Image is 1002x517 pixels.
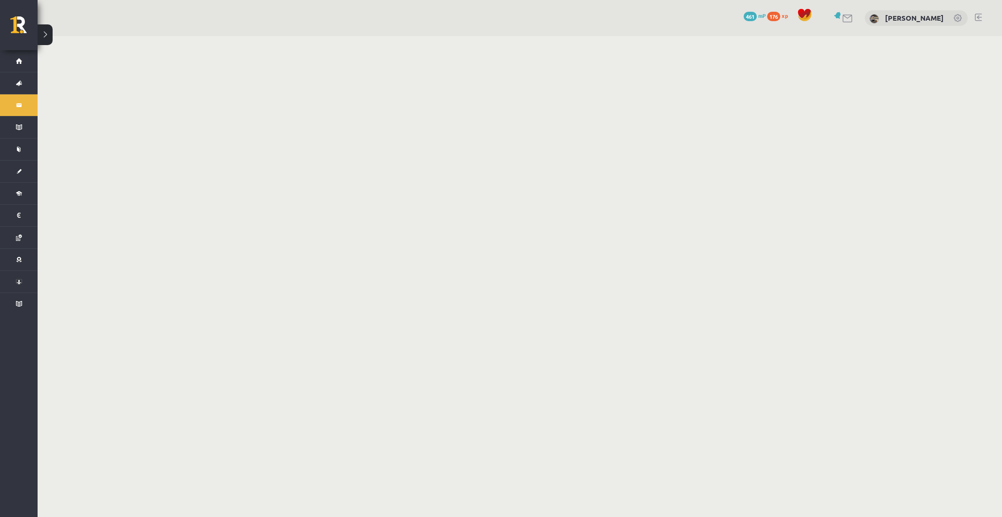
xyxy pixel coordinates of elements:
span: mP [758,12,766,19]
a: Rīgas 1. Tālmācības vidusskola [10,16,38,40]
span: xp [782,12,788,19]
a: [PERSON_NAME] [885,13,944,23]
span: 461 [744,12,757,21]
a: 176 xp [767,12,792,19]
img: Toms Jakseboga [870,14,879,23]
span: 176 [767,12,780,21]
a: 461 mP [744,12,766,19]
